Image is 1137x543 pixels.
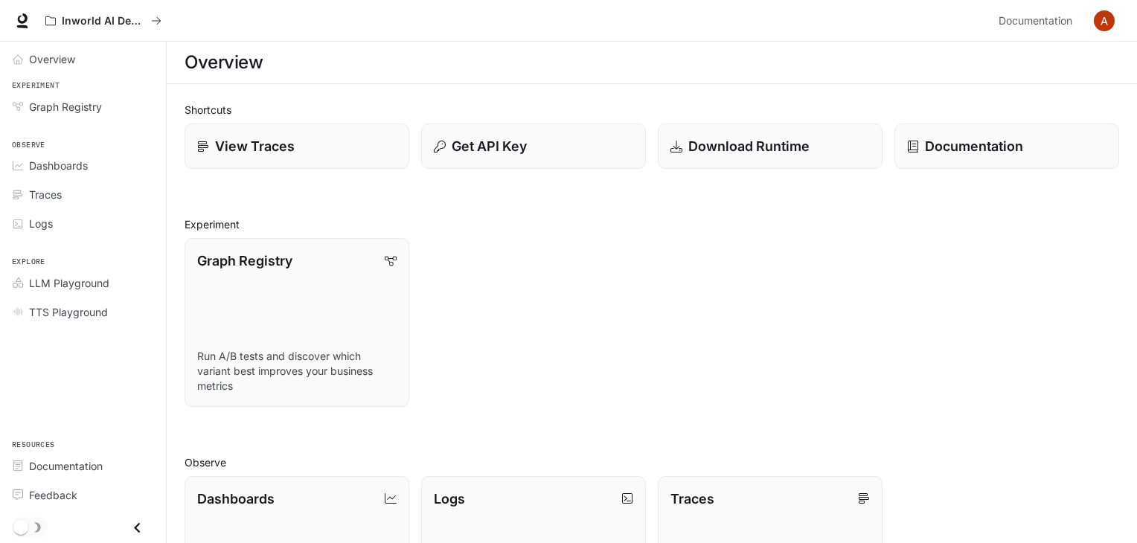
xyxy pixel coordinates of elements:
[434,489,465,509] p: Logs
[6,94,160,120] a: Graph Registry
[6,46,160,72] a: Overview
[29,487,77,503] span: Feedback
[6,453,160,479] a: Documentation
[6,181,160,208] a: Traces
[185,216,1119,232] h2: Experiment
[29,458,103,474] span: Documentation
[29,51,75,67] span: Overview
[185,102,1119,118] h2: Shortcuts
[421,123,646,169] button: Get API Key
[29,216,53,231] span: Logs
[185,48,263,77] h1: Overview
[1089,6,1119,36] button: User avatar
[185,454,1119,470] h2: Observe
[29,275,109,291] span: LLM Playground
[62,15,145,28] p: Inworld AI Demos
[658,123,883,169] a: Download Runtime
[197,251,292,271] p: Graph Registry
[6,152,160,179] a: Dashboards
[29,158,88,173] span: Dashboards
[121,513,154,543] button: Close drawer
[6,211,160,237] a: Logs
[999,12,1072,30] span: Documentation
[1094,10,1115,31] img: User avatar
[6,270,160,296] a: LLM Playground
[185,123,409,169] a: View Traces
[993,6,1083,36] a: Documentation
[688,136,810,156] p: Download Runtime
[29,99,102,115] span: Graph Registry
[39,6,168,36] button: All workspaces
[197,489,275,509] p: Dashboards
[452,136,527,156] p: Get API Key
[197,349,397,393] p: Run A/B tests and discover which variant best improves your business metrics
[6,299,160,325] a: TTS Playground
[894,123,1119,169] a: Documentation
[29,187,62,202] span: Traces
[925,136,1023,156] p: Documentation
[6,482,160,508] a: Feedback
[670,489,714,509] p: Traces
[215,136,295,156] p: View Traces
[13,518,28,535] span: Dark mode toggle
[29,304,108,320] span: TTS Playground
[185,238,409,407] a: Graph RegistryRun A/B tests and discover which variant best improves your business metrics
